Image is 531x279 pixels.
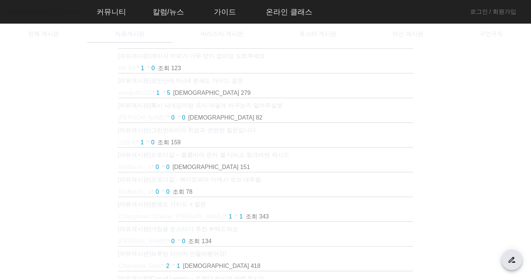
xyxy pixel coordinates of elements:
mat-icon: favorite [151,189,156,194]
mat-icon: chat_bubble [147,140,151,144]
mat-icon: favorite [136,140,140,144]
span: 자유게시판 [115,31,145,37]
span: 조회 343 [246,213,272,220]
mat-icon: favorite [167,115,171,120]
span: [자유게시판] [118,53,151,59]
a: [자유게시판]혹시 닉네임이랑 프사 어떻게 바꾸는지 알려주실분 [118,101,413,110]
span: 전체 게시판 [28,31,59,37]
span: 0 [171,238,178,244]
p: 프로디갈 – 콜롬비아 핀카 엘 디비소 핑크버번 워시드 [118,151,413,159]
a: 커뮤니티 [91,2,132,22]
span: 1 [141,65,147,71]
a: [자유게시판]프로디갈 - 에티오피아 미에사 로브 내추럴 [118,175,413,184]
span: [자유게시판] [118,226,151,232]
mat-icon: chat_bubble [178,115,182,120]
a: 로그인 / 회원가입 [470,7,516,16]
mat-icon: chat_bubble [235,214,239,218]
mat-icon: chat_bubble [163,90,167,95]
span: 0 [156,189,162,195]
span: Rudbecki_ a [118,189,151,195]
p: 그린빈바이어 취업과 관련된 질문입니다 [118,126,413,135]
span: Rudbecki_ a [118,164,151,170]
span: 0 [151,139,157,145]
span: Changhwan “Charlie” [PERSON_NAME] [118,213,224,220]
span: 1 [177,263,183,269]
span: [자유게시판] [118,176,151,183]
span: 0 [182,114,188,121]
mat-icon: favorite [224,214,229,218]
span: 1 [239,213,246,220]
a: 설정 [95,218,142,236]
span: [자유게시판] [118,251,151,257]
p: 혹시 닉네임이랑 프사 어떻게 바꾸는지 알려주실분 [118,101,413,110]
mat-icon: favorite [136,66,141,70]
mat-icon: favorite [167,239,171,243]
span: [자유게시판] [118,201,151,207]
p: 코만단테 마크4 분쇄도 가이드 질문 [118,76,413,85]
span: [DEMOGRAPHIC_DATA] 418 [183,263,263,269]
span: 0 [166,164,173,170]
a: 홈 [2,218,49,236]
span: 0 [182,238,188,244]
span: 0 [166,189,173,195]
mat-icon: chat_bubble [178,239,182,243]
span: 바리스타 게시판 [201,31,243,37]
a: 대화 [49,218,95,236]
a: [자유게시판]코만단테 마크4 분쇄도 가이드 질문 [118,76,413,85]
a: [자유게시판]가정용 로스터기 추천 부탁드려요 [118,225,413,234]
span: 로스터 게시판 [299,31,336,37]
a: 칼럼/뉴스 [147,2,190,22]
span: 0 [156,164,162,170]
a: [자유게시판]프로디갈 – 콜롬비아 핀카 엘 디비소 핑크버번 워시드 [118,151,413,159]
p: 분쇄도 가이드 ± 질문 [118,200,413,209]
mat-icon: chat_bubble [147,66,152,70]
mat-icon: chat_bubble [162,165,166,169]
a: [자유게시판]게이샤 커피가 너무 맛이 없어요 도와주세요 [118,52,413,61]
span: [DEMOGRAPHIC_DATA] 279 [173,90,254,96]
span: [자유게시판] [118,102,151,108]
span: Chanwook Song [118,263,162,269]
a: 가이드 [208,2,242,22]
span: 5 [167,90,173,96]
span: [자유게시판] [118,152,151,158]
span: 1 [229,213,235,220]
span: 0 [152,65,158,71]
mat-icon: favorite [152,90,156,95]
a: [자유게시판]그린빈바이어 취업과 관련된 질문입니다 [118,126,413,135]
span: 구인구직 [479,31,503,37]
span: [자유게시판] [118,77,151,84]
mat-icon: chat_bubble [162,189,166,194]
span: 조회 134 [188,238,214,244]
mat-icon: favorite [151,165,156,169]
p: 가정용 로스터기 추천 부탁드려요 [118,225,413,234]
p: 프로디갈 - 에티오피아 미에사 로브 내추럴 [118,175,413,184]
span: [DEMOGRAPHIC_DATA] 82 [188,114,265,121]
span: wnsgud5025 [118,90,152,96]
span: 신영탁 [118,139,136,145]
mat-icon: favorite [162,263,166,268]
span: 조회 123 [158,65,184,71]
span: 1 [156,90,163,96]
a: [자유게시판]분쇄도 가이드 ± 질문 [118,200,413,209]
span: [DEMOGRAPHIC_DATA] 151 [173,164,253,170]
span: 대화 [67,229,76,235]
p: 브루잉 타이머 만들어봤어요! [118,249,413,258]
span: Hw KK [118,65,136,71]
span: 1 [140,139,147,145]
a: [자유게시판]브루잉 타이머 만들어봤어요! [118,249,413,258]
span: 머신 게시판 [392,31,423,37]
span: 설정 [114,229,123,235]
mat-icon: chat_bubble [172,263,177,268]
p: 게이샤 커피가 너무 맛이 없어요 도와주세요 [118,52,413,61]
img: logo [6,6,83,18]
span: [PERSON_NAME] [118,238,167,244]
span: 0 [171,114,178,121]
span: 2 [166,263,172,269]
a: 온라인 클래스 [260,2,318,22]
span: [자유게시판] [118,127,151,133]
span: 홈 [23,229,28,235]
span: 조회 159 [157,139,184,145]
span: [PERSON_NAME] [118,114,167,121]
span: 조회 78 [173,189,195,195]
